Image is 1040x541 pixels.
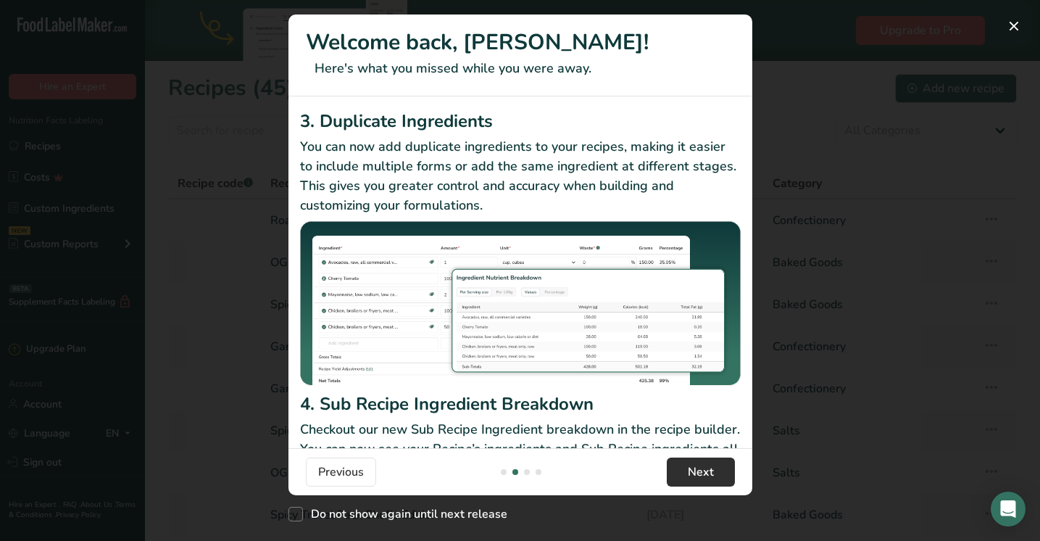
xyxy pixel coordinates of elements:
[300,420,741,479] p: Checkout our new Sub Recipe Ingredient breakdown in the recipe builder. You can now see your Reci...
[306,458,376,487] button: Previous
[300,391,741,417] h2: 4. Sub Recipe Ingredient Breakdown
[303,507,507,521] span: Do not show again until next release
[318,463,364,481] span: Previous
[300,221,741,386] img: Duplicate Ingredients
[300,108,741,134] h2: 3. Duplicate Ingredients
[306,26,735,59] h1: Welcome back, [PERSON_NAME]!
[688,463,714,481] span: Next
[667,458,735,487] button: Next
[991,492,1026,526] div: Open Intercom Messenger
[306,59,735,78] p: Here's what you missed while you were away.
[300,137,741,215] p: You can now add duplicate ingredients to your recipes, making it easier to include multiple forms...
